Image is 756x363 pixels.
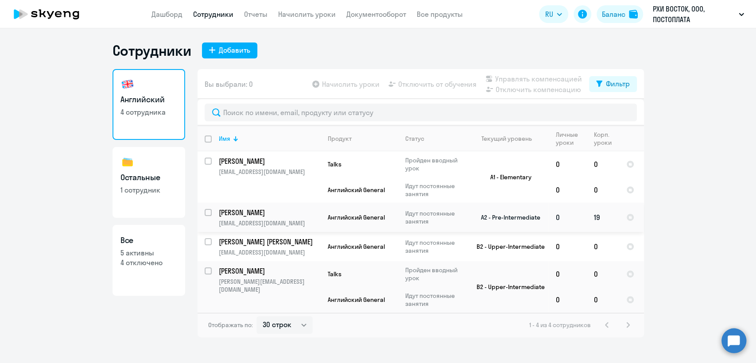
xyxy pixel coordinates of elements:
[481,135,532,143] div: Текущий уровень
[328,186,385,194] span: Английский General
[120,248,177,258] p: 5 активны
[219,237,320,247] a: [PERSON_NAME] [PERSON_NAME]
[219,237,319,247] p: [PERSON_NAME] [PERSON_NAME]
[549,177,587,203] td: 0
[549,232,587,261] td: 0
[606,78,630,89] div: Фильтр
[529,321,591,329] span: 1 - 4 из 4 сотрудников
[202,42,257,58] button: Добавить
[219,168,320,176] p: [EMAIL_ADDRESS][DOMAIN_NAME]
[219,248,320,256] p: [EMAIL_ADDRESS][DOMAIN_NAME]
[205,104,637,121] input: Поиск по имени, email, продукту или статусу
[193,10,233,19] a: Сотрудники
[328,243,385,251] span: Английский General
[328,270,341,278] span: Talks
[545,9,553,19] span: RU
[219,278,320,293] p: [PERSON_NAME][EMAIL_ADDRESS][DOMAIN_NAME]
[405,266,466,282] p: Пройден вводный урок
[219,135,230,143] div: Имя
[594,131,619,147] div: Корп. уроки
[219,208,320,217] a: [PERSON_NAME]
[405,182,466,198] p: Идут постоянные занятия
[405,156,466,172] p: Пройден вводный урок
[208,321,253,329] span: Отображать по:
[587,203,619,232] td: 19
[466,151,549,203] td: A1 - Elementary
[244,10,268,19] a: Отчеты
[597,5,643,23] button: Балансbalance
[405,239,466,255] p: Идут постоянные занятия
[120,235,177,246] h3: Все
[466,203,549,232] td: A2 - Pre-Intermediate
[328,160,341,168] span: Talks
[328,135,352,143] div: Продукт
[219,135,320,143] div: Имя
[549,151,587,177] td: 0
[602,9,625,19] div: Баланс
[219,45,250,55] div: Добавить
[120,172,177,183] h3: Остальные
[112,42,191,59] h1: Сотрудники
[587,151,619,177] td: 0
[549,203,587,232] td: 0
[219,266,319,276] p: [PERSON_NAME]
[120,185,177,195] p: 1 сотрудник
[120,107,177,117] p: 4 сотрудника
[549,261,587,287] td: 0
[556,131,586,147] div: Личные уроки
[120,77,135,91] img: english
[587,232,619,261] td: 0
[219,208,319,217] p: [PERSON_NAME]
[417,10,463,19] a: Все продукты
[120,258,177,267] p: 4 отключено
[405,292,466,308] p: Идут постоянные занятия
[466,232,549,261] td: B2 - Upper-Intermediate
[539,5,568,23] button: RU
[549,287,587,313] td: 0
[205,79,253,89] span: Вы выбрали: 0
[405,209,466,225] p: Идут постоянные занятия
[346,10,406,19] a: Документооборот
[589,76,637,92] button: Фильтр
[151,10,182,19] a: Дашборд
[219,219,320,227] p: [EMAIL_ADDRESS][DOMAIN_NAME]
[405,135,424,143] div: Статус
[112,225,185,296] a: Все5 активны4 отключено
[653,4,735,25] p: РХИ ВОСТОК, ООО, ПОСТОПЛАТА
[587,287,619,313] td: 0
[328,213,385,221] span: Английский General
[587,261,619,287] td: 0
[629,10,638,19] img: balance
[219,266,320,276] a: [PERSON_NAME]
[120,155,135,169] img: others
[466,261,549,313] td: B2 - Upper-Intermediate
[648,4,748,25] button: РХИ ВОСТОК, ООО, ПОСТОПЛАТА
[112,147,185,218] a: Остальные1 сотрудник
[587,177,619,203] td: 0
[473,135,548,143] div: Текущий уровень
[112,69,185,140] a: Английский4 сотрудника
[120,94,177,105] h3: Английский
[219,156,319,166] p: [PERSON_NAME]
[328,296,385,304] span: Английский General
[219,156,320,166] a: [PERSON_NAME]
[278,10,336,19] a: Начислить уроки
